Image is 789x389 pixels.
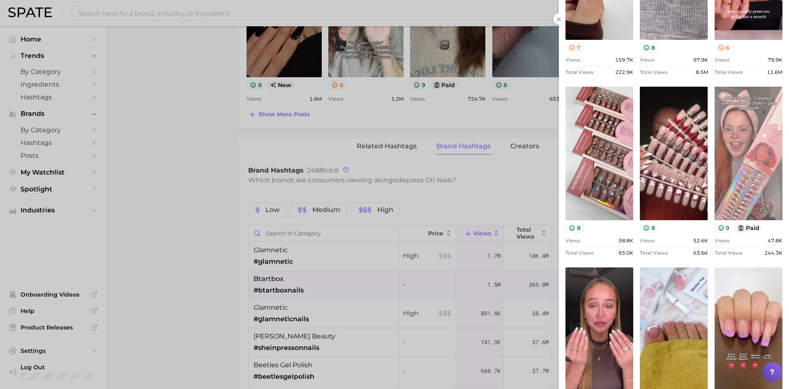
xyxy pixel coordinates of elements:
[640,57,655,63] span: Views
[565,57,580,63] span: Views
[615,57,633,63] span: 159.7k
[715,43,733,52] button: 6
[640,69,668,75] span: Total Views
[715,69,743,75] span: Total Views
[715,237,729,244] span: Views
[618,237,633,244] span: 58.8k
[640,43,658,52] button: 8
[715,250,743,256] span: Total Views
[734,224,763,232] button: paid
[693,237,708,244] span: 52.6k
[640,237,655,244] span: Views
[565,69,593,75] span: Total Views
[715,224,733,232] button: 9
[640,250,668,256] span: Total Views
[693,250,708,256] span: 63.6k
[715,57,729,63] span: Views
[565,224,584,232] button: 8
[565,237,580,244] span: Views
[618,250,633,256] span: 93.0k
[565,250,593,256] span: Total Views
[565,43,584,52] button: 7
[693,57,708,63] span: 97.9k
[615,69,633,75] span: 222.9k
[768,57,782,63] span: 79.9k
[696,69,708,75] span: 8.5m
[768,237,782,244] span: 47.8k
[767,69,782,75] span: 11.6m
[764,250,782,256] span: 244.3k
[640,224,658,232] button: 8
